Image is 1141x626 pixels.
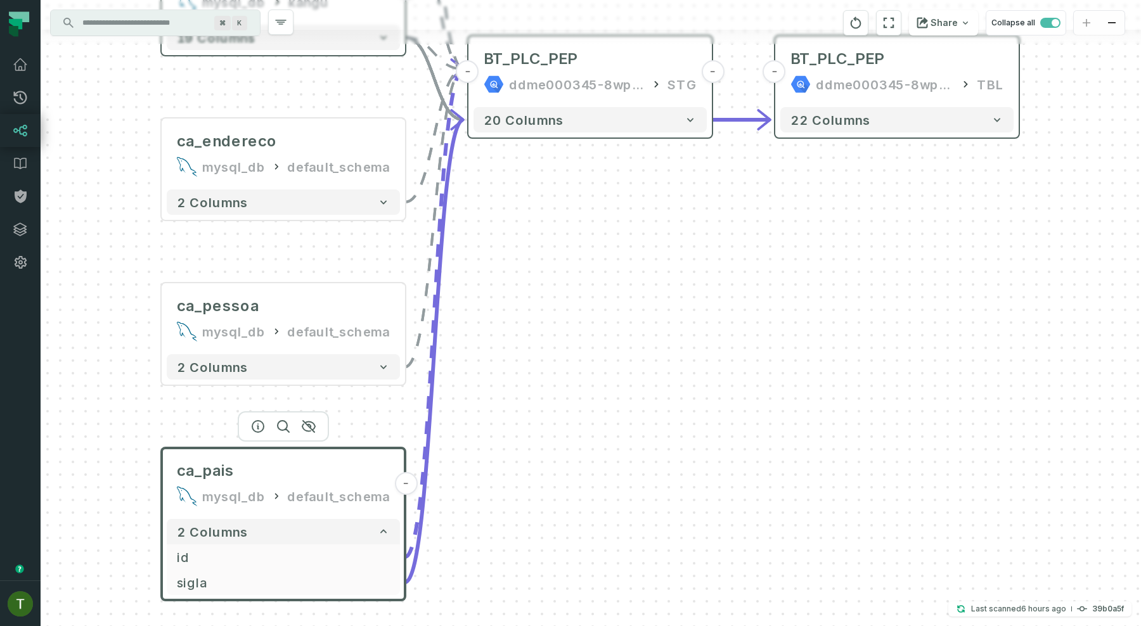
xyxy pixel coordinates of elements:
[667,74,697,94] div: STG
[971,603,1066,615] p: Last scanned
[214,16,231,30] span: Press ⌘ + K to focus the search bar
[484,112,564,127] span: 20 columns
[202,321,266,342] div: mysql_db
[177,461,234,481] span: ca_pais
[405,37,463,69] g: Edge from 55534b9e296ecca471d70d3e31fc62dc to f9e60e548d3d1ced07643194526403c0
[816,74,954,94] div: ddme000345-8wp9urpsqag-furyid
[202,156,266,177] div: mysql_db
[1092,605,1124,613] h4: 39b0a5f
[763,60,786,83] button: -
[14,563,25,575] div: Tooltip anchor
[177,547,390,566] span: id
[948,601,1131,616] button: Last scanned[DATE] 3:52:39 PM39b0a5f
[177,524,248,539] span: 2 columns
[287,321,390,342] div: default_schema
[177,131,277,151] div: ca_endereco
[986,10,1066,35] button: Collapse all
[177,359,248,374] span: 2 columns
[202,486,266,506] div: mysql_db
[177,296,259,316] div: ca_pessoa
[1021,604,1066,613] relative-time: Oct 15, 2025, 3:52 PM GMT+3
[509,74,645,94] div: ddme000345-8wp9urpsqag-furyid
[287,156,390,177] div: default_schema
[167,570,400,595] button: sigla
[790,49,884,69] div: BT_PLC_PEP
[405,37,463,120] g: Edge from 55534b9e296ecca471d70d3e31fc62dc to f9e60e548d3d1ced07643194526403c0
[909,10,978,35] button: Share
[177,573,390,592] span: sigla
[394,472,417,495] button: -
[1099,11,1125,35] button: zoom out
[167,544,400,570] button: id
[701,60,724,83] button: -
[790,112,870,127] span: 22 columns
[405,120,463,582] g: Edge from df8e9db6c309f8901875b8c0560447a6 to f9e60e548d3d1ced07643194526403c0
[456,60,479,83] button: -
[484,49,577,69] div: BT_PLC_PEP
[8,591,33,616] img: avatar of Tomer Galun
[287,486,390,506] div: default_schema
[232,16,247,30] span: Press ⌘ + K to focus the search bar
[405,69,463,202] g: Edge from 0ed3428508b270857e531398fe6062ac to f9e60e548d3d1ced07643194526403c0
[177,195,248,210] span: 2 columns
[977,74,1003,94] div: TBL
